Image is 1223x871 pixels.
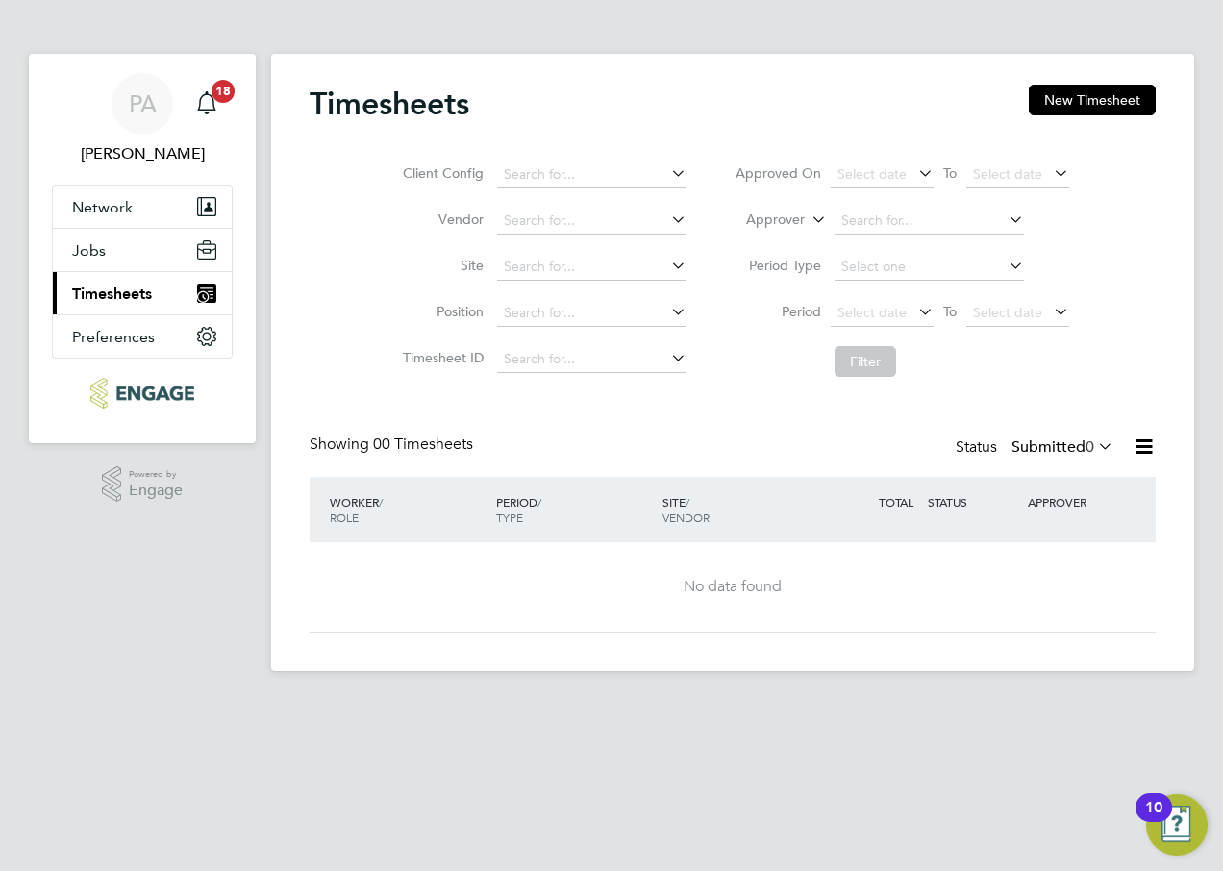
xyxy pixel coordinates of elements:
a: Go to home page [52,378,233,409]
span: To [937,161,962,186]
input: Search for... [497,300,686,327]
span: 00 Timesheets [373,435,473,454]
nav: Main navigation [29,54,256,443]
span: 18 [212,80,235,103]
button: Network [53,186,232,228]
input: Search for... [497,162,686,188]
input: Search for... [835,208,1024,235]
input: Search for... [497,254,686,281]
input: Search for... [497,208,686,235]
span: Select date [973,304,1042,321]
label: Period [735,303,821,320]
div: 10 [1145,808,1162,833]
span: Timesheets [72,285,152,303]
a: PA[PERSON_NAME] [52,73,233,165]
span: Parvez Akhtar [52,142,233,165]
label: Site [397,257,484,274]
button: Preferences [53,315,232,358]
span: Select date [837,165,907,183]
label: Approver [718,211,805,230]
a: Powered byEngage [102,466,184,503]
span: / [537,494,541,510]
span: Jobs [72,241,106,260]
div: Showing [310,435,477,455]
img: ncclondon-logo-retina.png [90,378,193,409]
div: STATUS [923,485,1023,519]
div: APPROVER [1023,485,1123,519]
span: Powered by [129,466,183,483]
label: Position [397,303,484,320]
span: ROLE [330,510,359,525]
label: Vendor [397,211,484,228]
label: Client Config [397,164,484,182]
button: New Timesheet [1029,85,1156,115]
span: Preferences [72,328,155,346]
a: 18 [187,73,226,135]
div: Status [956,435,1117,461]
input: Search for... [497,346,686,373]
button: Filter [835,346,896,377]
span: To [937,299,962,324]
span: Network [72,198,133,216]
div: SITE [658,485,824,535]
span: / [379,494,383,510]
input: Select one [835,254,1024,281]
div: WORKER [325,485,491,535]
span: / [686,494,689,510]
label: Period Type [735,257,821,274]
label: Timesheet ID [397,349,484,366]
span: TOTAL [879,494,913,510]
label: Submitted [1011,437,1113,457]
span: Select date [837,304,907,321]
span: PA [129,91,157,116]
button: Open Resource Center, 10 new notifications [1146,794,1208,856]
button: Timesheets [53,272,232,314]
h2: Timesheets [310,85,469,123]
span: VENDOR [662,510,710,525]
div: PERIOD [491,485,658,535]
button: Jobs [53,229,232,271]
span: 0 [1086,437,1094,457]
div: No data found [329,577,1136,597]
span: Engage [129,483,183,499]
span: TYPE [496,510,523,525]
span: Select date [973,165,1042,183]
label: Approved On [735,164,821,182]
